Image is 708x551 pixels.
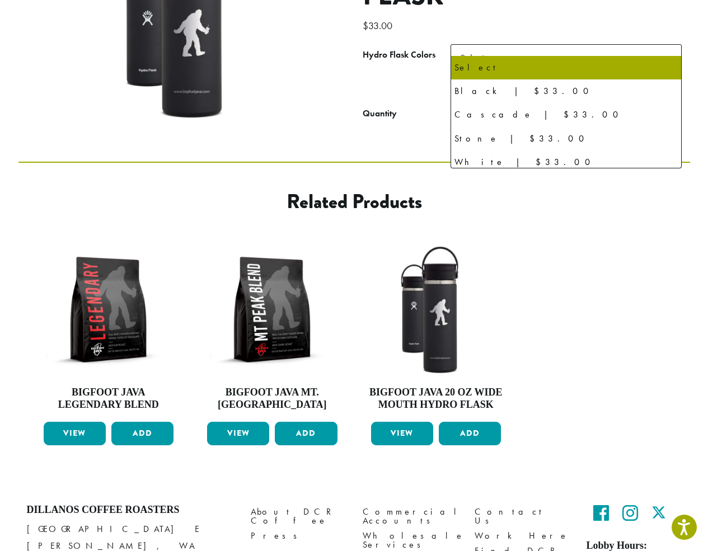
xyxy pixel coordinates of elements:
h2: Related products [109,190,600,214]
a: Bigfoot Java Legendary Blend [41,242,177,417]
h4: Bigfoot Java Legendary Blend [41,387,177,411]
a: View [207,422,269,445]
img: LO2867-BFJ-Hydro-Flask-20oz-WM-wFlex-Sip-Lid-Black-300x300.jpg [368,242,504,378]
bdi: 33.00 [363,19,395,32]
div: Cascade | $33.00 [454,106,678,123]
span: Select [451,44,682,72]
a: View [44,422,106,445]
div: Quantity [363,107,397,120]
a: View [371,422,433,445]
a: Contact Us [475,504,570,528]
label: Hydro Flask Colors [363,47,451,63]
a: About DCR Coffee [251,504,346,528]
h4: Bigfoot Java 20 oz Wide Mouth Hydro Flask [368,387,504,411]
div: Black | $33.00 [454,83,678,100]
a: Bigfoot Java 20 oz Wide Mouth Hydro Flask [368,242,504,417]
div: Stone | $33.00 [454,130,678,147]
div: White | $33.00 [454,154,678,171]
button: Add [275,422,337,445]
li: Select [451,56,681,79]
a: Commercial Accounts [363,504,458,528]
h4: Dillanos Coffee Roasters [27,504,234,516]
span: $ [363,19,368,32]
a: Press [251,528,346,543]
button: Add [439,422,501,445]
span: Select [456,47,495,69]
img: BFJ_MtPeak_12oz-300x300.png [204,242,340,378]
img: BFJ_Legendary_12oz-300x300.png [41,242,177,378]
a: Work Here [475,528,570,543]
a: Bigfoot Java Mt. [GEOGRAPHIC_DATA] [204,242,340,417]
h4: Bigfoot Java Mt. [GEOGRAPHIC_DATA] [204,387,340,411]
button: Add [111,422,174,445]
